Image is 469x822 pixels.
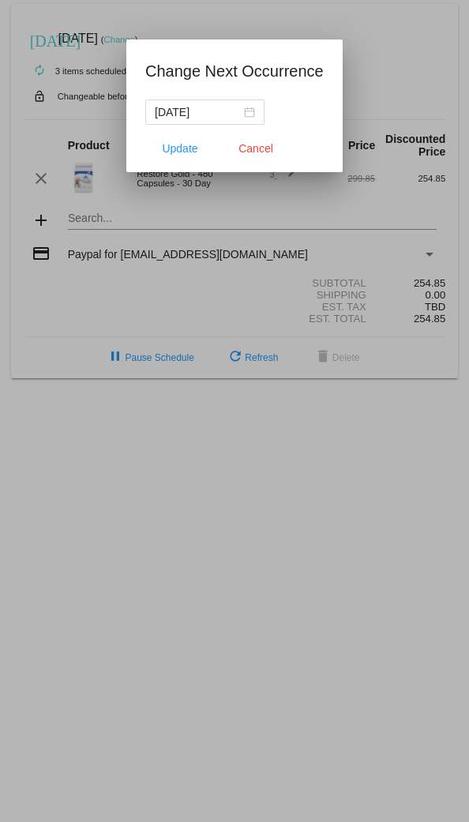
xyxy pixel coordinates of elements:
[155,103,241,121] input: Select date
[238,142,273,155] span: Cancel
[145,134,215,163] button: Update
[145,58,324,84] h1: Change Next Occurrence
[221,134,291,163] button: Close dialog
[163,142,198,155] span: Update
